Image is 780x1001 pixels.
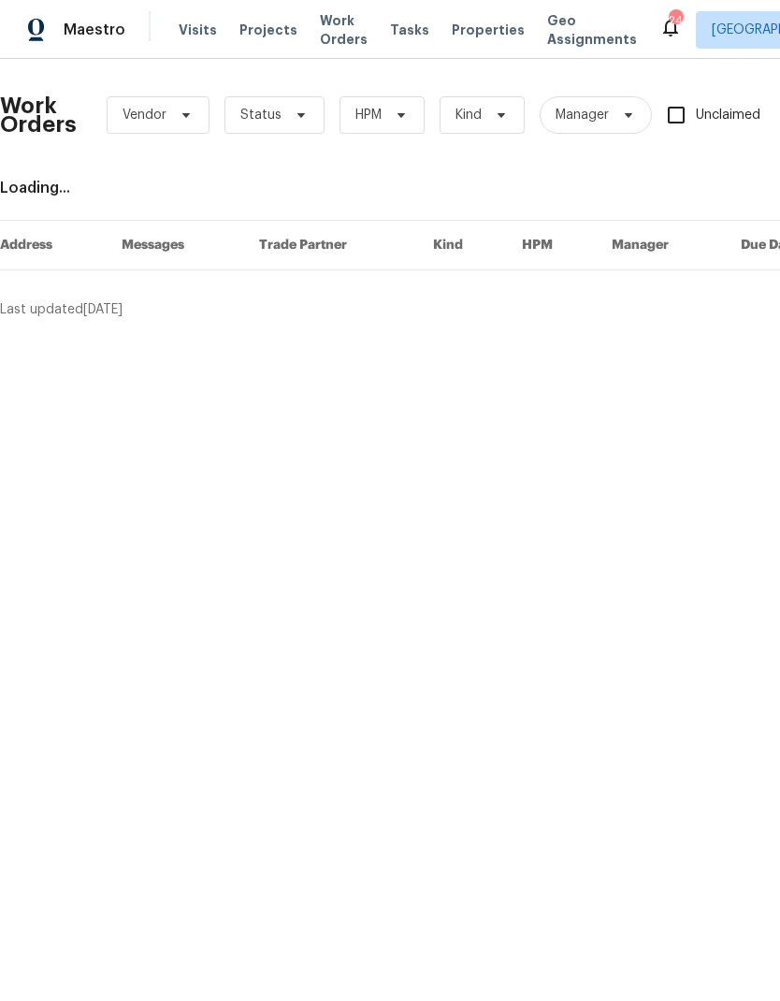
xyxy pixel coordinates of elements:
span: Vendor [123,106,166,124]
span: Work Orders [320,11,368,49]
span: HPM [355,106,382,124]
th: Messages [107,221,244,270]
span: Projects [239,21,297,39]
th: HPM [507,221,597,270]
span: Tasks [390,23,429,36]
span: [DATE] [83,303,123,316]
th: Trade Partner [244,221,419,270]
span: Properties [452,21,525,39]
th: Manager [597,221,726,270]
span: Kind [455,106,482,124]
span: Manager [556,106,609,124]
div: 24 [669,11,682,30]
span: Unclaimed [696,106,760,125]
span: Geo Assignments [547,11,637,49]
span: Status [240,106,282,124]
th: Kind [418,221,507,270]
span: Visits [179,21,217,39]
span: Maestro [64,21,125,39]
